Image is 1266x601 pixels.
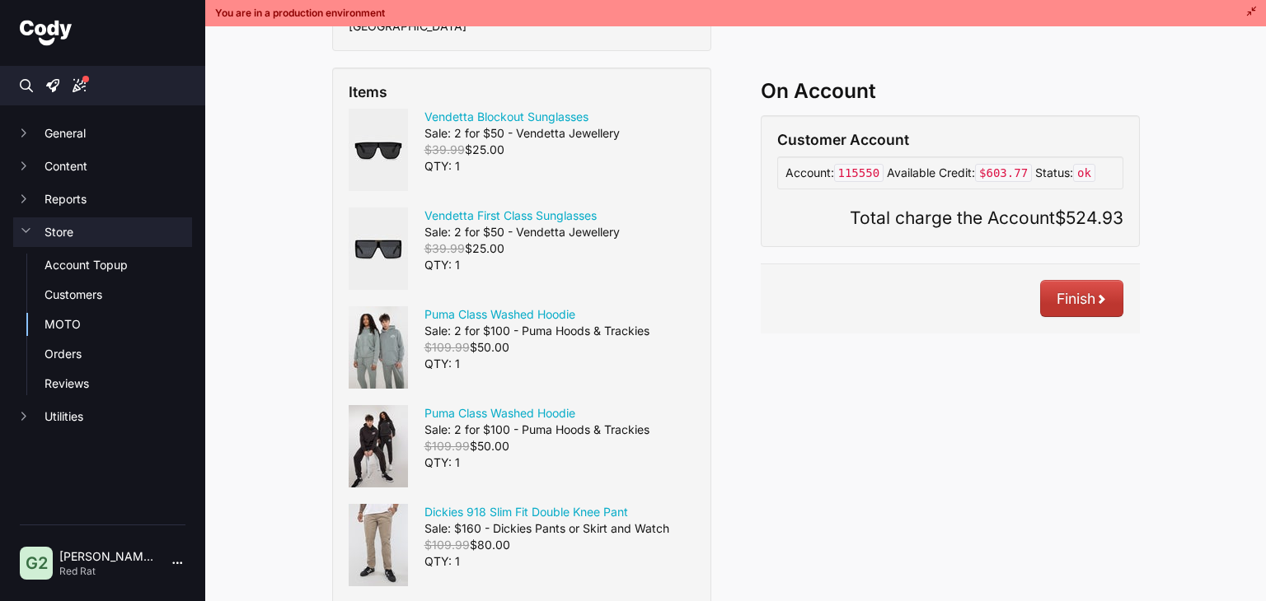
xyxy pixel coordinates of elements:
a: Puma Class Washed Hoodie [424,406,575,420]
span: $109.99 [424,538,470,552]
button: Store [13,217,192,247]
button: General [13,119,192,148]
div: $25.00 [424,240,620,257]
a: Orders [45,346,192,362]
strong: $524.93 [1055,207,1123,228]
div: Sale: 2 for $100 - Puma Hoods & Trackies [424,422,649,438]
img: dickies-918-slim-fit-double-knee-pant-desert-sand-front-60563.jpg [349,504,408,586]
img: puma-class-washed-hoodie-green-moon-front-59110.jpg [349,306,408,389]
div: QTY: 1 [424,356,649,372]
div: $25.00 [424,142,620,158]
button: Utilities [13,402,192,431]
div: Account: [777,156,1123,189]
div: QTY: 1 [424,553,669,570]
a: Customers [45,287,192,303]
p: Total charge the Account [777,206,1123,231]
span: $109.99 [424,340,470,354]
h4: Items [349,84,695,100]
span: Status: [1035,165,1095,179]
span: $39.99 [424,142,465,156]
div: Sale: 2 for $50 - Vendetta Jewellery [424,125,620,142]
img: puma-class-washed-hoodie-puma-black-front-59109.jpg [349,405,408,487]
div: QTY: 1 [424,454,649,471]
a: Dickies 918 Slim Fit Double Knee Pant [424,505,628,519]
span: Available Credit: [887,165,1032,179]
a: Vendetta Blockout Sunglasses [424,109,588,123]
div: Sale: 2 for $100 - Puma Hoods & Trackies [424,323,649,339]
img: vendetta-first-class-sunglasses-blacksmoke-front-60947.jpg [349,207,408,290]
a: MOTO [45,316,192,333]
code: $603.77 [975,164,1032,182]
a: Vendetta First Class Sunglasses [424,208,597,222]
p: Red Rat [59,565,159,578]
div: $80.00 [424,537,669,553]
button: Content [13,151,192,181]
button: Finish [1040,280,1123,317]
a: Puma Class Washed Hoodie [424,307,575,321]
h4: Customer Account [777,132,1123,148]
span: You are in a production environment [215,7,385,20]
span: $39.99 [424,241,465,255]
code: 115550 [834,164,884,182]
button: Reports [13,184,192,214]
img: vendetta-blockout-sunglasses-black-front-60949.jpg [349,109,408,191]
a: Reviews [45,375,192,392]
div: Sale: 2 for $50 - Vendetta Jewellery [424,224,620,240]
div: Sale: $160 - Dickies Pants or Skirt and Watch [424,520,669,537]
a: Account Topup [45,257,192,273]
button: Open LiveChat chat widget [13,7,63,56]
code: ok [1073,164,1095,182]
div: QTY: 1 [424,158,620,175]
p: [PERSON_NAME] | 2604 [59,548,159,565]
div: $50.00 [424,339,649,356]
span: $109.99 [424,439,470,453]
div: QTY: 1 [424,257,620,273]
h3: On Account [761,74,1140,107]
div: $50.00 [424,438,649,454]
